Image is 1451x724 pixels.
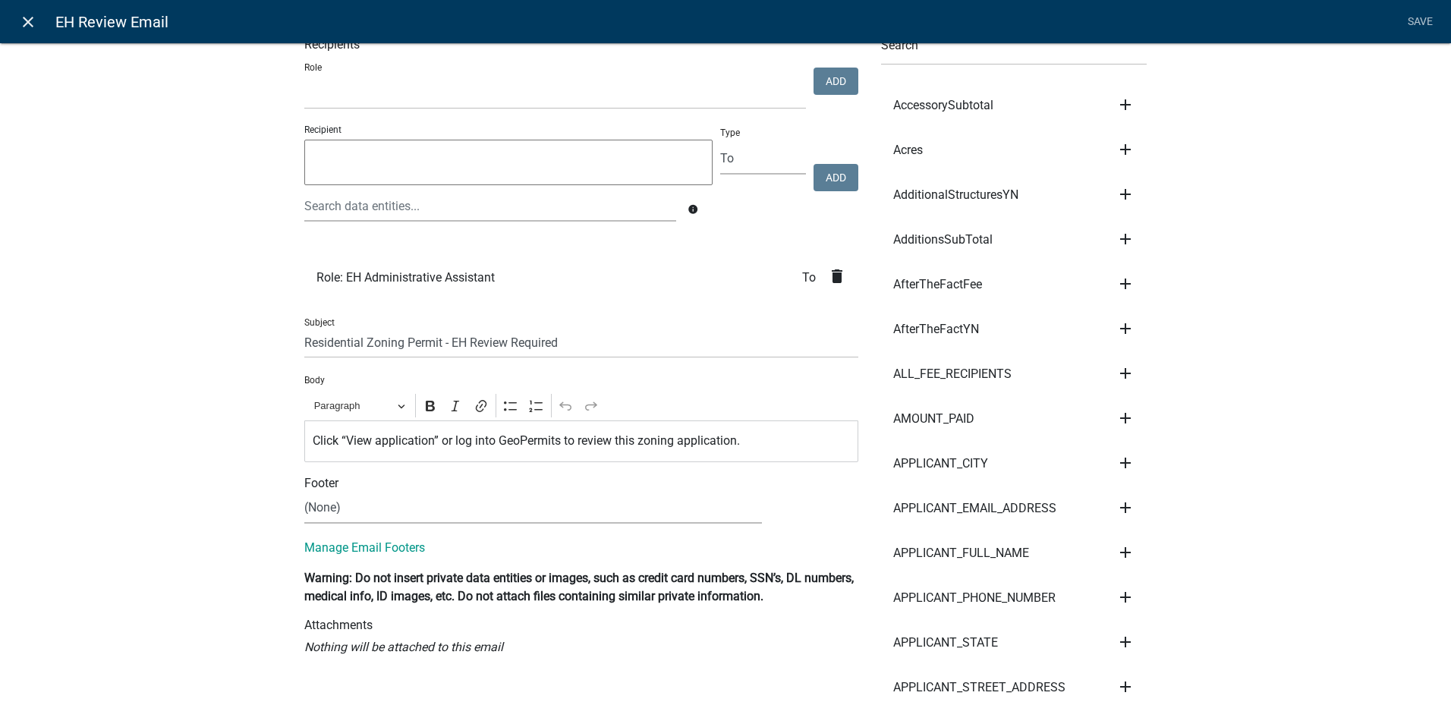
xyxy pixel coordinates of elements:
a: Save [1401,8,1439,36]
span: AdditionalStructuresYN [893,189,1018,201]
h6: Attachments [304,618,858,632]
i: delete [828,267,846,285]
i: add [1116,543,1135,562]
button: Add [814,68,858,95]
span: Acres [893,144,923,156]
i: add [1116,633,1135,651]
i: add [1116,678,1135,696]
h6: Recipients [304,37,858,52]
button: Add [814,164,858,191]
span: AdditionsSubTotal [893,234,993,246]
span: Paragraph [314,397,393,415]
i: info [688,204,698,215]
input: Search data entities... [304,190,676,222]
span: APPLICANT_FULL_NAME [893,547,1029,559]
i: add [1116,96,1135,114]
a: Manage Email Footers [304,540,425,555]
span: AfterTheFactYN [893,323,979,335]
span: Role: EH Administrative Assistant [316,272,495,284]
span: APPLICANT_STATE [893,637,998,649]
div: Editor editing area: main. Press Alt+0 for help. [304,420,858,462]
i: add [1116,499,1135,517]
span: APPLICANT_EMAIL_ADDRESS [893,502,1056,515]
span: EH Review Email [55,7,168,37]
button: Paragraph, Heading [307,394,412,417]
i: add [1116,320,1135,338]
label: Type [720,128,740,137]
p: Recipient [304,123,713,137]
span: AccessorySubtotal [893,99,993,112]
i: close [19,13,37,31]
i: add [1116,409,1135,427]
label: Body [304,376,325,385]
div: Footer [293,474,870,493]
span: APPLICANT_PHONE_NUMBER [893,592,1056,604]
span: APPLICANT_STREET_ADDRESS [893,682,1065,694]
p: Click “View application” or log into GeoPermits to review this zoning application. [313,432,851,450]
i: Nothing will be attached to this email [304,640,503,654]
i: add [1116,588,1135,606]
i: add [1116,454,1135,472]
i: add [1116,185,1135,203]
i: add [1116,140,1135,159]
label: Role [304,63,322,72]
span: AMOUNT_PAID [893,413,974,425]
span: To [802,272,828,284]
span: APPLICANT_CITY [893,458,988,470]
i: add [1116,364,1135,382]
p: Warning: Do not insert private data entities or images, such as credit card numbers, SSN’s, DL nu... [304,569,858,606]
div: Editor toolbar [304,391,858,420]
i: add [1116,275,1135,293]
i: add [1116,230,1135,248]
span: ALL_FEE_RECIPIENTS [893,368,1012,380]
span: AfterTheFactFee [893,279,982,291]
